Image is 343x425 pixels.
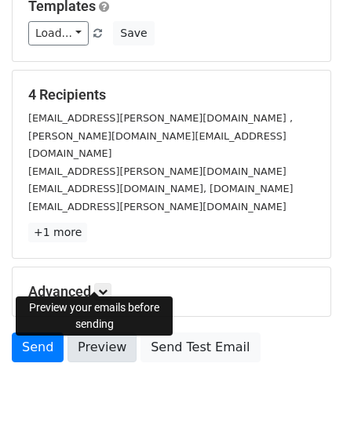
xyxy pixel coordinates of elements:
h5: 4 Recipients [28,86,315,104]
div: Preview your emails before sending [16,296,173,336]
a: +1 more [28,223,87,242]
h5: Advanced [28,283,315,300]
div: Widget de chat [265,350,343,425]
small: [EMAIL_ADDRESS][PERSON_NAME][DOMAIN_NAME] , [PERSON_NAME][DOMAIN_NAME][EMAIL_ADDRESS][DOMAIN_NAME] [28,112,293,159]
a: Send Test Email [140,332,260,362]
a: Preview [68,332,137,362]
iframe: Chat Widget [265,350,343,425]
a: Load... [28,21,89,45]
small: [EMAIL_ADDRESS][PERSON_NAME][DOMAIN_NAME] [28,165,286,177]
small: [EMAIL_ADDRESS][DOMAIN_NAME], [DOMAIN_NAME][EMAIL_ADDRESS][PERSON_NAME][DOMAIN_NAME] [28,183,294,212]
button: Save [113,21,154,45]
a: Send [12,332,64,362]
